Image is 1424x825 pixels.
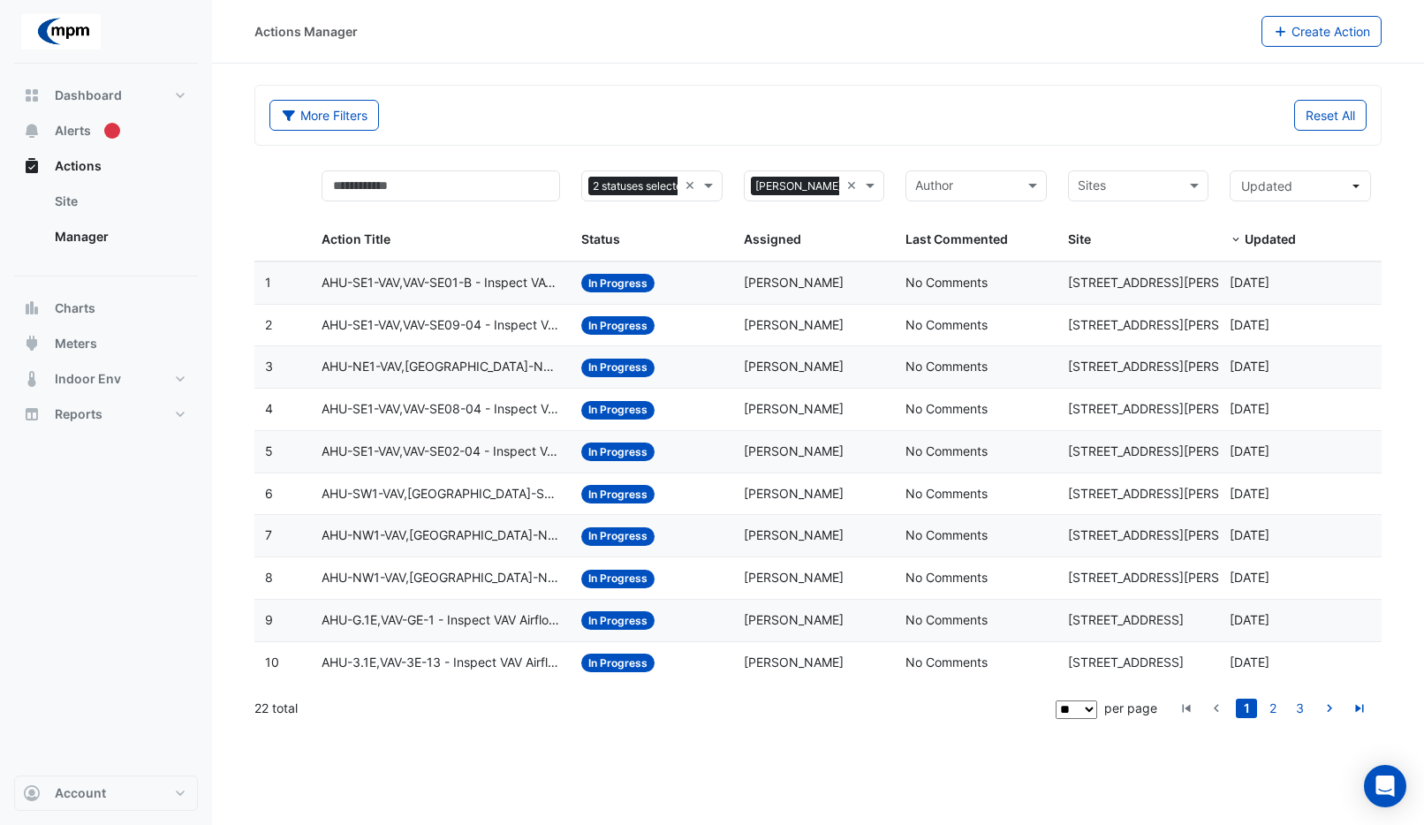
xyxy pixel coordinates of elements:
[14,78,198,113] button: Dashboard
[265,443,273,458] span: 5
[846,176,861,196] span: Clear
[905,359,988,374] span: No Comments
[1230,170,1371,201] button: Updated
[1245,231,1296,246] span: Updated
[581,527,655,546] span: In Progress
[905,275,988,290] span: No Comments
[1104,700,1157,715] span: per page
[905,612,988,627] span: No Comments
[55,784,106,802] span: Account
[1289,699,1310,718] a: 3
[581,570,655,588] span: In Progress
[1230,570,1269,585] span: 2025-08-07T09:52:13.724
[1068,655,1184,670] span: [STREET_ADDRESS]
[744,231,801,246] span: Assigned
[905,486,988,501] span: No Comments
[1068,486,1284,501] span: [STREET_ADDRESS][PERSON_NAME]
[265,486,273,501] span: 6
[55,157,102,175] span: Actions
[14,148,198,184] button: Actions
[1230,359,1269,374] span: 2025-08-07T10:00:42.140
[1068,359,1284,374] span: [STREET_ADDRESS][PERSON_NAME]
[265,275,271,290] span: 1
[1176,699,1197,718] a: go to first page
[254,22,358,41] div: Actions Manager
[55,370,121,388] span: Indoor Env
[744,527,844,542] span: [PERSON_NAME]
[1230,401,1269,416] span: 2025-08-07T10:00:30.556
[581,316,655,335] span: In Progress
[685,176,700,196] span: Clear
[14,397,198,432] button: Reports
[744,655,844,670] span: [PERSON_NAME]
[265,527,272,542] span: 7
[14,361,198,397] button: Indoor Env
[905,317,988,332] span: No Comments
[322,653,560,673] span: AHU-3.1E,VAV-3E-13 - Inspect VAV Airflow Block
[322,526,560,546] span: AHU-NW1-VAV,[GEOGRAPHIC_DATA]-NW02-G - Inspect VAV Airflow Leak
[1364,765,1406,807] div: Open Intercom Messenger
[55,335,97,352] span: Meters
[1236,699,1257,718] a: 1
[23,405,41,423] app-icon: Reports
[744,401,844,416] span: [PERSON_NAME]
[1230,612,1269,627] span: 2025-08-07T09:44:46.841
[322,273,560,293] span: AHU-SE1-VAV,VAV-SE01-B - Inspect VAV Airflow Block
[269,100,379,131] button: More Filters
[1241,178,1292,193] span: Updated
[1261,16,1382,47] button: Create Action
[744,443,844,458] span: [PERSON_NAME]
[1319,699,1340,718] a: go to next page
[23,299,41,317] app-icon: Charts
[322,442,560,462] span: AHU-SE1-VAV,VAV-SE02-04 - Inspect VAV Airflow Block
[905,401,988,416] span: No Comments
[265,359,273,374] span: 3
[581,611,655,630] span: In Progress
[14,113,198,148] button: Alerts
[1068,612,1184,627] span: [STREET_ADDRESS]
[905,655,988,670] span: No Comments
[1349,699,1370,718] a: go to last page
[55,122,91,140] span: Alerts
[905,231,1008,246] span: Last Commented
[581,359,655,377] span: In Progress
[322,399,560,420] span: AHU-SE1-VAV,VAV-SE08-04 - Inspect VAV Airflow Block
[265,401,273,416] span: 4
[14,291,198,326] button: Charts
[1068,275,1284,290] span: [STREET_ADDRESS][PERSON_NAME]
[581,654,655,672] span: In Progress
[1233,699,1260,718] li: page 1
[581,401,655,420] span: In Progress
[1286,699,1313,718] li: page 3
[322,231,390,246] span: Action Title
[1068,231,1091,246] span: Site
[1230,275,1269,290] span: 2025-08-07T10:01:02.727
[1230,655,1269,670] span: 2025-07-02T07:20:45.673
[322,610,560,631] span: AHU-G.1E,VAV-GE-1 - Inspect VAV Airflow Block
[905,527,988,542] span: No Comments
[744,317,844,332] span: [PERSON_NAME]
[744,359,844,374] span: [PERSON_NAME]
[751,177,846,196] span: [PERSON_NAME]
[55,405,102,423] span: Reports
[265,612,273,627] span: 9
[744,612,844,627] span: [PERSON_NAME]
[905,570,988,585] span: No Comments
[322,484,560,504] span: AHU-SW1-VAV,[GEOGRAPHIC_DATA]-SW04-G - Inspect VAV Airflow Leak
[41,219,198,254] a: Manager
[1068,527,1284,542] span: [STREET_ADDRESS][PERSON_NAME]
[322,568,560,588] span: AHU-NW1-VAV,[GEOGRAPHIC_DATA]-NW08-04 - Inspect VAV Airflow Block
[744,570,844,585] span: [PERSON_NAME]
[1068,401,1284,416] span: [STREET_ADDRESS][PERSON_NAME]
[1068,317,1284,332] span: [STREET_ADDRESS][PERSON_NAME]
[41,184,198,219] a: Site
[1068,570,1284,585] span: [STREET_ADDRESS][PERSON_NAME]
[588,177,693,196] span: 2 statuses selected
[744,275,844,290] span: [PERSON_NAME]
[581,231,620,246] span: Status
[55,87,122,104] span: Dashboard
[1262,699,1284,718] a: 2
[265,317,272,332] span: 2
[744,486,844,501] span: [PERSON_NAME]
[581,274,655,292] span: In Progress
